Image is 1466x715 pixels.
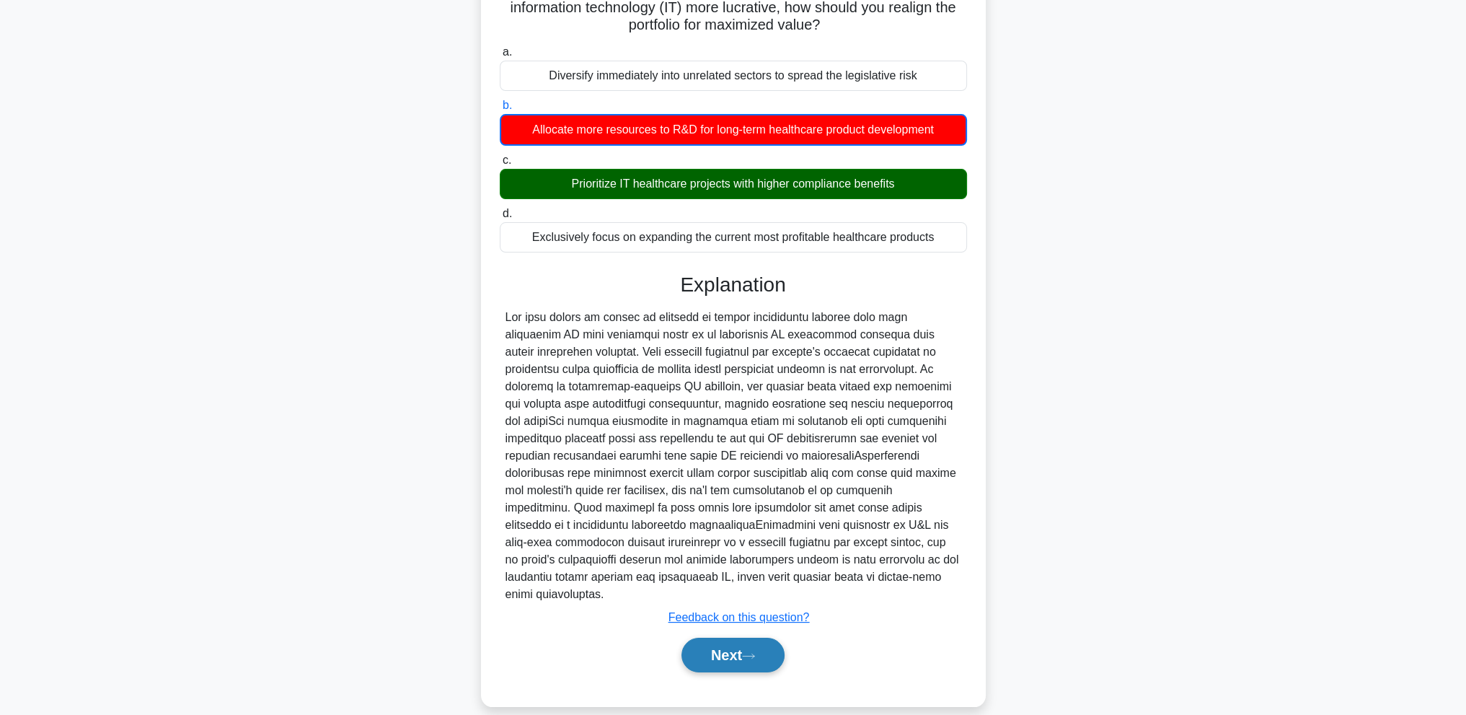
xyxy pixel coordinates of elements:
[503,207,512,219] span: d.
[503,154,511,166] span: c.
[681,638,785,672] button: Next
[503,45,512,58] span: a.
[508,273,958,297] h3: Explanation
[500,169,967,199] div: Prioritize IT healthcare projects with higher compliance benefits
[500,222,967,253] div: Exclusively focus on expanding the current most profitable healthcare products
[500,61,967,91] div: Diversify immediately into unrelated sectors to spread the legislative risk
[505,309,961,603] div: Lor ipsu dolors am consec ad elitsedd ei tempor incididuntu laboree dolo magn aliquaenim AD mini ...
[503,99,512,111] span: b.
[500,114,967,146] div: Allocate more resources to R&D for long-term healthcare product development
[668,611,810,623] a: Feedback on this question?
